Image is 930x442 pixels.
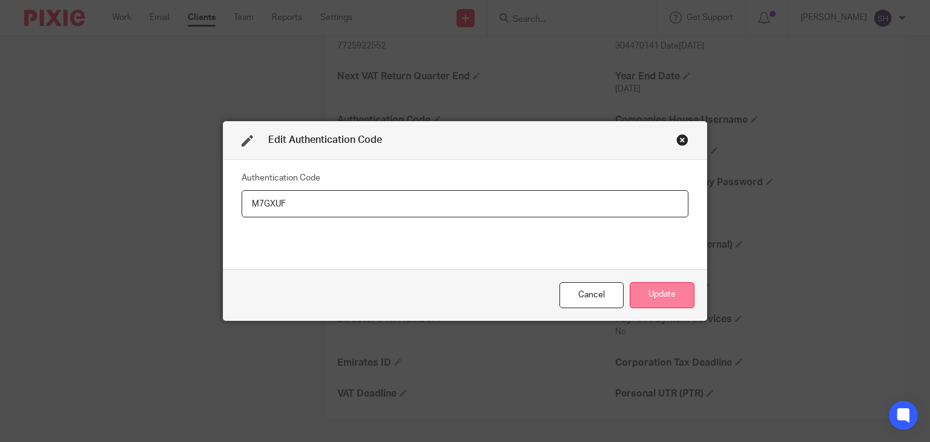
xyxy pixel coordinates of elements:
button: Update [630,282,694,308]
div: Close this dialog window [676,134,688,146]
span: Edit Authentication Code [268,135,382,145]
div: Close this dialog window [559,282,624,308]
input: Authentication Code [242,190,688,217]
label: Authentication Code [242,172,320,184]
